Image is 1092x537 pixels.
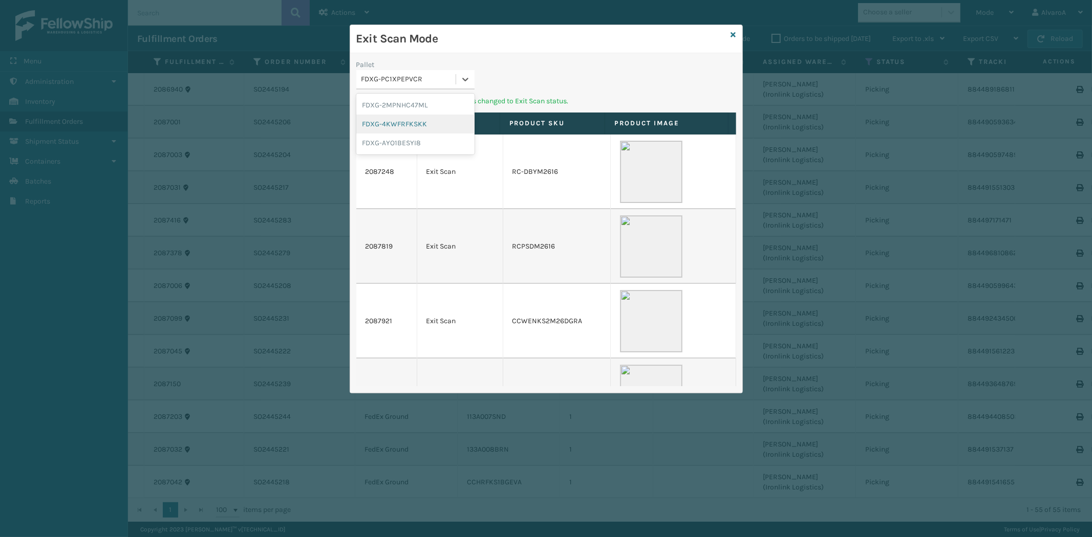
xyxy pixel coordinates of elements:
[366,316,393,326] a: 2087921
[503,135,611,209] td: RC-DBYM2616
[620,215,682,278] img: 51104088640_40f294f443_o-scaled-700x700.jpg
[417,209,503,284] td: Exit Scan
[356,115,475,133] div: FDXG-4KWFRFKSKK
[503,209,611,284] td: RCPSDM2616
[503,359,611,433] td: SCWDSLU2012
[356,31,727,47] h3: Exit Scan Mode
[620,365,682,427] img: 51104088640_40f294f443_o-scaled-700x700.jpg
[417,359,503,433] td: Exit Scan
[620,290,682,352] img: 51104088640_40f294f443_o-scaled-700x700.jpg
[417,135,503,209] td: Exit Scan
[503,284,611,359] td: CCWENKS2M26DGRA
[356,133,475,152] div: FDXG-AYO1BESYI8
[356,59,375,70] label: Pallet
[620,141,682,203] img: 51104088640_40f294f443_o-scaled-700x700.jpg
[366,167,395,177] a: 2087248
[366,241,393,252] a: 2087819
[356,96,736,106] p: Pallet scanned and Fulfillment Orders changed to Exit Scan status.
[417,284,503,359] td: Exit Scan
[361,74,457,85] div: FDXG-PC1XPEPVCR
[614,119,718,128] label: Product Image
[509,119,596,128] label: Product SKU
[356,96,475,115] div: FDXG-2MPNHC47ML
